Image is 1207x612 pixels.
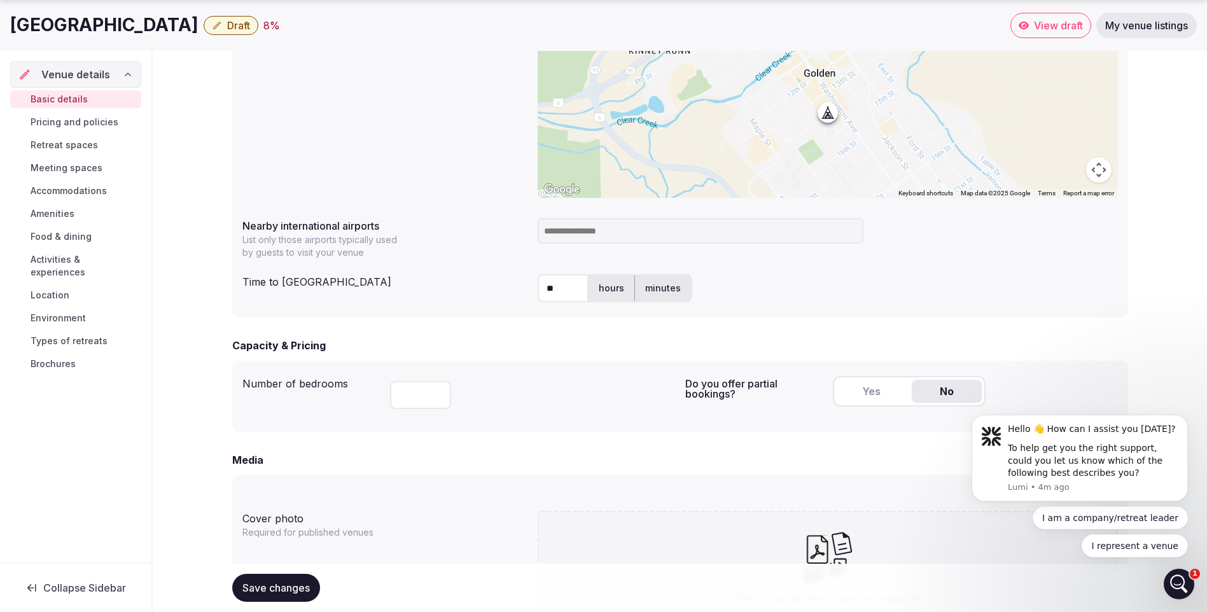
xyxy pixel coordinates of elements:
[263,18,280,33] div: 8 %
[31,162,102,174] span: Meeting spaces
[961,190,1030,197] span: Map data ©2025 Google
[242,269,527,289] div: Time to [GEOGRAPHIC_DATA]
[952,345,1207,578] iframe: Intercom notifications message
[31,93,88,106] span: Basic details
[263,18,280,33] button: 8%
[232,574,320,602] button: Save changes
[10,309,141,327] a: Environment
[837,380,907,403] button: Yes
[10,355,141,373] a: Brochures
[10,113,141,131] a: Pricing and policies
[10,286,141,304] a: Location
[232,338,326,353] h2: Capacity & Pricing
[685,379,823,399] label: Do you offer partial bookings?
[1096,13,1197,38] a: My venue listings
[589,272,634,305] label: hours
[1190,569,1200,579] span: 1
[31,139,98,151] span: Retreat spaces
[242,526,405,539] p: Required for published venues
[898,189,953,198] button: Keyboard shortcuts
[242,221,527,231] label: Nearby international airports
[242,581,310,594] span: Save changes
[10,182,141,200] a: Accommodations
[31,358,76,370] span: Brochures
[31,116,118,129] span: Pricing and policies
[10,90,141,108] a: Basic details
[10,251,141,281] a: Activities & experiences
[541,181,583,198] img: Google
[242,233,405,259] p: List only those airports typically used by guests to visit your venue
[912,380,982,403] button: No
[31,253,136,279] span: Activities & experiences
[232,452,263,468] h2: Media
[10,228,141,246] a: Food & dining
[204,16,258,35] button: Draft
[242,506,527,526] div: Cover photo
[31,184,107,197] span: Accommodations
[31,335,108,347] span: Types of retreats
[10,574,141,602] button: Collapse Sidebar
[10,13,199,38] h1: [GEOGRAPHIC_DATA]
[242,371,380,391] div: Number of bedrooms
[31,312,86,324] span: Environment
[1063,190,1114,197] a: Report a map error
[10,205,141,223] a: Amenities
[1086,157,1112,183] button: Map camera controls
[10,332,141,350] a: Types of retreats
[41,67,110,82] span: Venue details
[1105,19,1188,32] span: My venue listings
[1010,13,1091,38] a: View draft
[635,272,691,305] label: minutes
[1038,190,1056,197] a: Terms
[1164,569,1194,599] iframe: Intercom live chat
[227,19,250,32] span: Draft
[10,136,141,154] a: Retreat spaces
[1034,19,1083,32] span: View draft
[43,581,126,594] span: Collapse Sidebar
[31,230,92,243] span: Food & dining
[541,181,583,198] a: Open this area in Google Maps (opens a new window)
[31,207,74,220] span: Amenities
[10,159,141,177] a: Meeting spaces
[31,289,69,302] span: Location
